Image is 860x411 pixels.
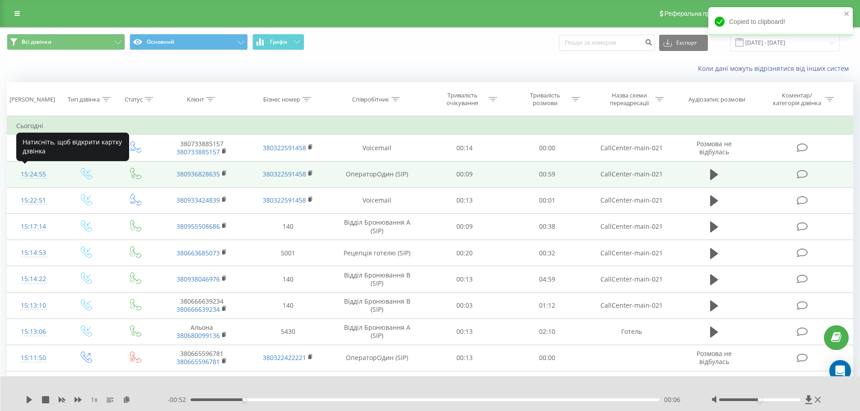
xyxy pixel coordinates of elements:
div: Назва схеми переадресації [605,92,653,107]
div: 15:22:51 [16,192,51,209]
td: 00:07 [423,371,506,397]
td: 140 [245,266,330,292]
div: Бізнес номер [263,96,300,103]
td: CallCenter-main-021 [588,187,674,213]
span: Розмова не відбулась [697,349,732,366]
div: 15:11:50 [16,349,51,367]
td: 00:38 [506,213,589,240]
span: - 00:52 [167,395,191,404]
div: Коментар/категорія дзвінка [771,92,823,107]
td: Альона [159,319,245,345]
td: Відділ Бронювання B (SIP) [331,266,423,292]
div: Статус [125,96,143,103]
td: ОператорОдин (SIP) [331,161,423,187]
div: Клієнт [187,96,204,103]
div: 15:17:14 [16,218,51,236]
td: 140 [245,213,330,240]
span: Розмова не відбулась [697,139,732,156]
div: Accessibility label [758,398,762,402]
td: Відділ Бронювання A (SIP) [331,319,423,345]
td: CallCenter-main-021 [588,135,674,161]
span: Всі дзвінки [22,38,51,46]
td: 00:01 [506,187,589,213]
td: Готель [588,319,674,345]
div: 15:10:21 [16,375,51,393]
div: [PERSON_NAME] [9,96,55,103]
td: ОператорОдин (SIP) [331,345,423,371]
td: 00:13 [423,319,506,345]
a: 380322591458 [263,143,306,152]
a: 380733885157 [177,148,220,156]
td: 140 [245,292,330,319]
td: Voicemail [331,135,423,161]
button: Основний [130,34,248,50]
div: Accessibility label [242,398,246,402]
td: 01:12 [506,292,589,319]
td: 380665596781 [159,345,245,371]
td: 00:20 [423,240,506,266]
td: 00:13 [423,187,506,213]
span: 00:06 [664,395,680,404]
td: 380666639234 [159,292,245,319]
a: 380955508686 [177,222,220,231]
a: 380933424839 [177,196,220,204]
td: 00:13 [423,266,506,292]
div: 15:24:55 [16,166,51,183]
span: Реферальна програма [665,10,731,17]
td: 02:10 [506,319,589,345]
div: Тип дзвінка [68,96,100,103]
span: 1 x [91,395,98,404]
td: CallCenter-main-021 [588,266,674,292]
a: 380665596781 [177,357,220,366]
td: CallCenter-main-021 [588,371,674,397]
a: 380663685073 [177,249,220,257]
div: Тривалість розмови [521,92,569,107]
a: 380936828635 [177,170,220,178]
div: Copied to clipboard! [708,7,853,36]
td: 00:59 [506,161,589,187]
td: 04:59 [506,266,589,292]
td: 00:09 [423,213,506,240]
td: CallCenter-main-021 [588,292,674,319]
div: 15:13:06 [16,323,51,341]
button: close [844,10,850,18]
a: 380938046976 [177,275,220,283]
td: 5001 [245,240,330,266]
td: 00:09 [423,161,506,187]
td: CallCenter-main-021 [588,213,674,240]
a: 380322422221 [263,353,306,362]
td: Voicemail [331,187,423,213]
a: 380680099136 [177,331,220,340]
div: Тривалість очікування [438,92,487,107]
a: 380322591458 [263,196,306,204]
div: Натисніть, щоб відкрити картку дзвінка [16,133,129,161]
td: 00:13 [423,345,506,371]
td: ОператорОдин (SIP) [331,371,423,397]
td: 380733885157 [159,135,245,161]
td: CallCenter-main-021 [588,161,674,187]
input: Пошук за номером [559,35,655,51]
td: Рецепція готелю (SIP) [331,240,423,266]
div: 15:13:10 [16,297,51,314]
div: Співробітник [352,96,389,103]
td: Відділ Бронювання B (SIP) [331,292,423,319]
div: Аудіозапис розмови [688,96,745,103]
button: Графік [252,34,304,50]
td: 00:00 [506,345,589,371]
div: 15:14:22 [16,270,51,288]
a: Коли дані можуть відрізнятися вiд інших систем [698,64,853,73]
td: 5430 [245,319,330,345]
td: Сьогодні [7,117,853,135]
td: 00:50 [506,371,589,397]
button: Експорт [659,35,708,51]
div: Open Intercom Messenger [829,360,851,382]
td: 00:14 [423,135,506,161]
button: Всі дзвінки [7,34,125,50]
span: Графік [270,39,288,45]
td: 00:03 [423,292,506,319]
td: Відділ Бронювання A (SIP) [331,213,423,240]
div: 15:14:53 [16,244,51,262]
a: 380322591458 [263,170,306,178]
td: CallCenter-main-021 [588,240,674,266]
td: 00:00 [506,135,589,161]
